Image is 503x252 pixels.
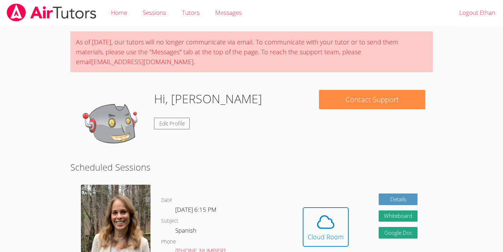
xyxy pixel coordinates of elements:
button: Contact Support [319,90,425,109]
h1: Hi, [PERSON_NAME] [154,90,262,108]
a: Edit Profile [154,118,190,129]
dt: Subject [161,217,178,226]
button: Whiteboard [379,210,418,222]
img: airtutors_banner-c4298cdbf04f3fff15de1276eac7730deb9818008684d7c2e4769d2f7ddbe033.png [6,4,97,21]
span: [DATE] 6:15 PM [175,205,217,214]
img: default.png [78,90,148,160]
a: Details [379,193,418,205]
button: Cloud Room [303,207,349,247]
a: Google Doc [379,227,418,239]
div: Cloud Room [308,232,344,242]
dt: Phone [161,238,176,246]
dt: Date [161,196,172,205]
div: As of [DATE], our tutors will no longer communicate via email. To communicate with your tutor or ... [70,31,432,72]
dd: Spanish [175,226,198,238]
span: Messages [215,8,242,17]
h2: Scheduled Sessions [70,160,432,174]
